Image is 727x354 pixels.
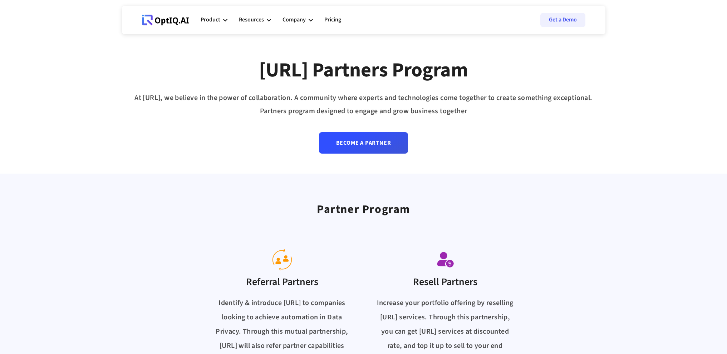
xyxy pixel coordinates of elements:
div: Resources [239,15,264,25]
a: Pricing [324,9,341,31]
div: Resources [239,9,271,31]
div: Product [201,15,220,25]
div: Identify & introduce [URL] to companies looking to achieve automation in Data Privacy. Through th... [213,296,352,353]
div: Referral Partners [246,274,318,290]
a: Get a Demo [540,13,585,27]
div: [URL] Partners Program [259,58,468,83]
div: At [URL], we believe in the power of collaboration. A community where experts and technologies co... [122,91,605,118]
a: Become a partner [319,132,408,154]
div: Resell Partners [413,274,477,290]
div: Partner Program [317,199,410,220]
div: Company [283,9,313,31]
div: Company [283,15,306,25]
div: Product [201,9,227,31]
a: Webflow Homepage [142,9,189,31]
